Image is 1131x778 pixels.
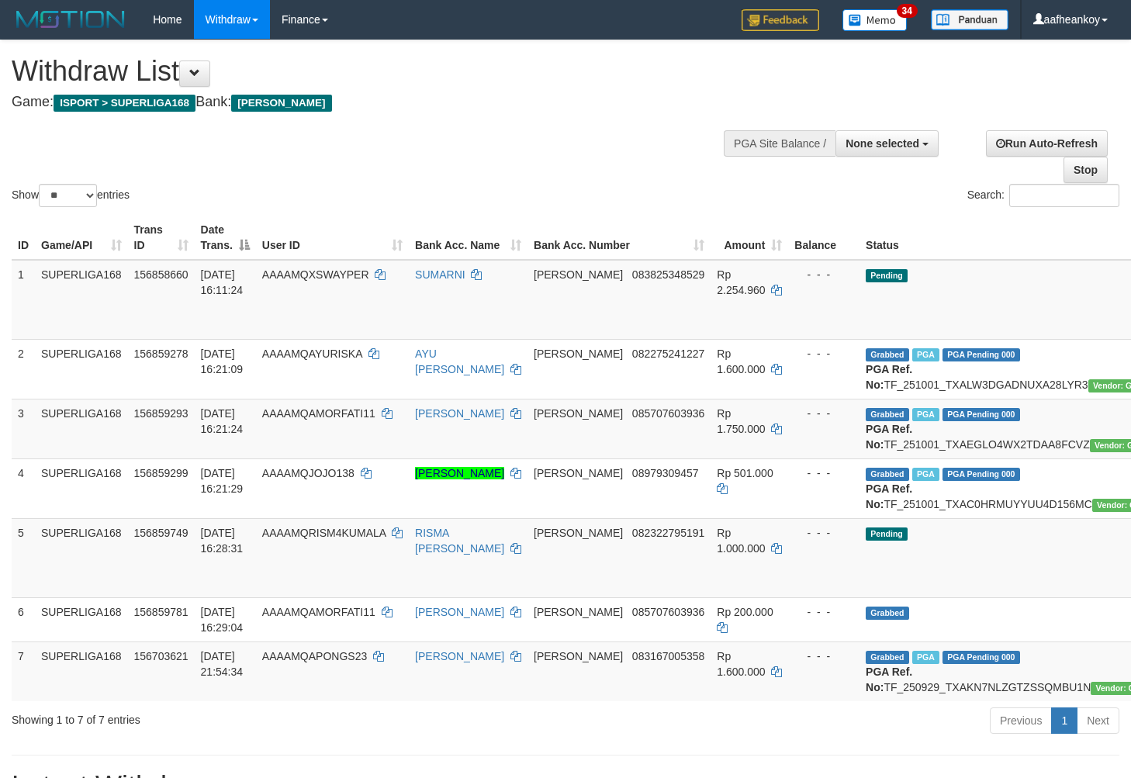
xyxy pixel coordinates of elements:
[262,467,355,479] span: AAAAMQJOJO138
[35,216,128,260] th: Game/API: activate to sort column ascending
[415,527,504,555] a: RISMA [PERSON_NAME]
[12,184,130,207] label: Show entries
[742,9,819,31] img: Feedback.jpg
[12,95,738,110] h4: Game: Bank:
[632,606,704,618] span: Copy 085707603936 to clipboard
[35,597,128,641] td: SUPERLIGA168
[409,216,527,260] th: Bank Acc. Name: activate to sort column ascending
[262,650,367,662] span: AAAAMQAPONGS23
[534,650,623,662] span: [PERSON_NAME]
[717,606,773,618] span: Rp 200.000
[12,399,35,458] td: 3
[54,95,195,112] span: ISPORT > SUPERLIGA168
[201,407,244,435] span: [DATE] 16:21:24
[134,606,188,618] span: 156859781
[415,650,504,662] a: [PERSON_NAME]
[12,260,35,340] td: 1
[835,130,939,157] button: None selected
[711,216,788,260] th: Amount: activate to sort column ascending
[262,268,369,281] span: AAAAMQXSWAYPER
[35,458,128,518] td: SUPERLIGA168
[866,651,909,664] span: Grabbed
[717,527,765,555] span: Rp 1.000.000
[12,8,130,31] img: MOTION_logo.png
[12,597,35,641] td: 6
[717,467,773,479] span: Rp 501.000
[866,348,909,361] span: Grabbed
[912,408,939,421] span: Marked by aafheankoy
[866,408,909,421] span: Grabbed
[534,348,623,360] span: [PERSON_NAME]
[527,216,711,260] th: Bank Acc. Number: activate to sort column ascending
[1064,157,1108,183] a: Stop
[201,606,244,634] span: [DATE] 16:29:04
[415,606,504,618] a: [PERSON_NAME]
[262,348,362,360] span: AAAAMQAYURISKA
[201,467,244,495] span: [DATE] 16:21:29
[12,706,460,728] div: Showing 1 to 7 of 7 entries
[201,527,244,555] span: [DATE] 16:28:31
[415,268,465,281] a: SUMARNI
[134,407,188,420] span: 156859293
[632,348,704,360] span: Copy 082275241227 to clipboard
[866,527,908,541] span: Pending
[201,268,244,296] span: [DATE] 16:11:24
[717,407,765,435] span: Rp 1.750.000
[12,458,35,518] td: 4
[534,467,623,479] span: [PERSON_NAME]
[846,137,919,150] span: None selected
[256,216,409,260] th: User ID: activate to sort column ascending
[866,482,912,510] b: PGA Ref. No:
[866,468,909,481] span: Grabbed
[912,468,939,481] span: Marked by aafheankoy
[794,267,853,282] div: - - -
[12,518,35,597] td: 5
[35,399,128,458] td: SUPERLIGA168
[632,268,704,281] span: Copy 083825348529 to clipboard
[201,348,244,375] span: [DATE] 16:21:09
[942,468,1020,481] span: PGA Pending
[942,348,1020,361] span: PGA Pending
[35,641,128,701] td: SUPERLIGA168
[35,339,128,399] td: SUPERLIGA168
[195,216,256,260] th: Date Trans.: activate to sort column descending
[1051,707,1077,734] a: 1
[415,467,504,479] a: [PERSON_NAME]
[842,9,908,31] img: Button%20Memo.svg
[12,216,35,260] th: ID
[717,650,765,678] span: Rp 1.600.000
[794,406,853,421] div: - - -
[967,184,1119,207] label: Search:
[931,9,1008,30] img: panduan.png
[794,648,853,664] div: - - -
[794,346,853,361] div: - - -
[990,707,1052,734] a: Previous
[717,268,765,296] span: Rp 2.254.960
[35,260,128,340] td: SUPERLIGA168
[534,268,623,281] span: [PERSON_NAME]
[134,348,188,360] span: 156859278
[262,606,375,618] span: AAAAMQAMORFATI11
[134,268,188,281] span: 156858660
[794,604,853,620] div: - - -
[942,408,1020,421] span: PGA Pending
[866,269,908,282] span: Pending
[632,527,704,539] span: Copy 082322795191 to clipboard
[788,216,859,260] th: Balance
[12,339,35,399] td: 2
[724,130,835,157] div: PGA Site Balance /
[262,527,386,539] span: AAAAMQRISM4KUMALA
[866,423,912,451] b: PGA Ref. No:
[912,348,939,361] span: Marked by aafheankoy
[415,407,504,420] a: [PERSON_NAME]
[794,525,853,541] div: - - -
[1077,707,1119,734] a: Next
[1009,184,1119,207] input: Search:
[12,56,738,87] h1: Withdraw List
[534,527,623,539] span: [PERSON_NAME]
[632,650,704,662] span: Copy 083167005358 to clipboard
[231,95,331,112] span: [PERSON_NAME]
[866,607,909,620] span: Grabbed
[866,363,912,391] b: PGA Ref. No:
[134,527,188,539] span: 156859749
